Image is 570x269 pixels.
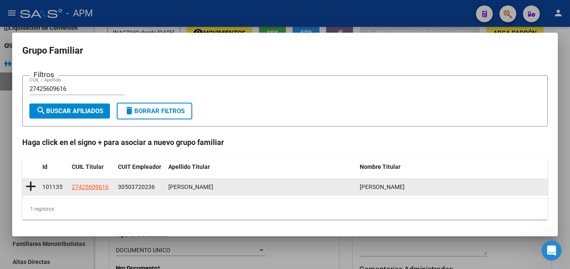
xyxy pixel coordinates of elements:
[360,163,400,170] span: Nombre Titular
[118,163,161,170] span: CUIT Empleador
[124,106,134,116] mat-icon: delete
[356,158,548,176] datatable-header-cell: Nombre Titular
[22,199,548,220] div: 1 registros
[29,69,58,80] h3: Filtros
[72,184,109,190] span: 27425609616
[124,107,185,115] span: Borrar Filtros
[42,184,63,190] span: 101135
[118,184,155,190] span: 30503720236
[36,107,103,115] span: Buscar Afiliados
[72,163,104,170] span: CUIL Titular
[117,103,192,119] button: Borrar Filtros
[541,241,562,261] iframe: Intercom live chat
[22,137,548,148] h4: Haga click en el signo + para asociar a nuevo grupo familiar
[360,184,405,190] span: CAMILA MARIBEL
[29,103,110,119] button: Buscar Afiliados
[168,163,210,170] span: Apellido Titular
[68,158,115,176] datatable-header-cell: CUIL Titular
[22,43,548,59] h2: Grupo Familiar
[115,158,165,176] datatable-header-cell: CUIT Empleador
[42,163,47,170] span: Id
[165,158,356,176] datatable-header-cell: Apellido Titular
[36,106,46,116] mat-icon: search
[168,184,213,190] span: SCHROEDER
[39,158,68,176] datatable-header-cell: Id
